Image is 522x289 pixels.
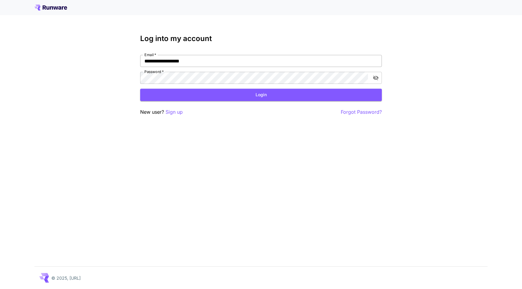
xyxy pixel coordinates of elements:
h3: Log into my account [140,34,382,43]
label: Password [144,69,164,74]
button: toggle password visibility [370,72,381,83]
p: © 2025, [URL] [51,275,81,281]
p: New user? [140,108,183,116]
button: Login [140,89,382,101]
label: Email [144,52,156,57]
button: Sign up [166,108,183,116]
button: Forgot Password? [341,108,382,116]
